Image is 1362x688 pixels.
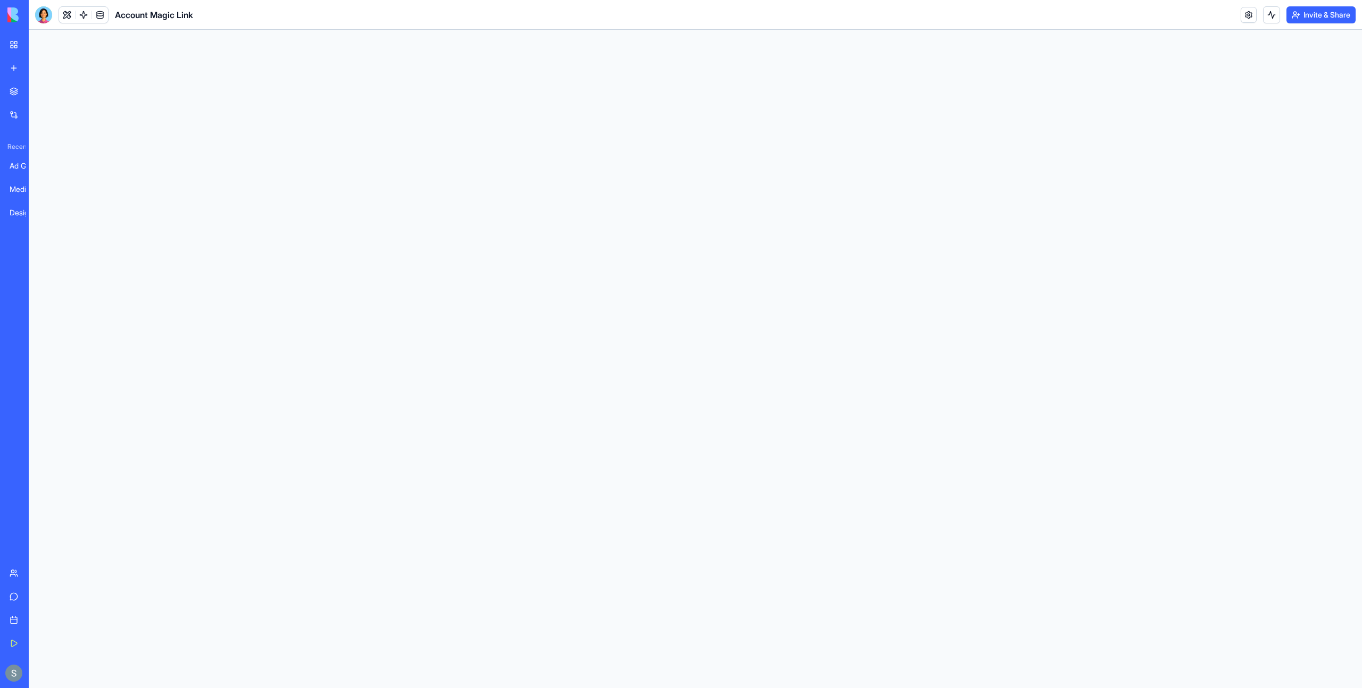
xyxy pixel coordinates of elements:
a: Ad Generation Studio [3,155,46,177]
img: ACg8ocKnDTHbS00rqwWSHQfXf8ia04QnQtz5EDX_Ef5UNrjqV-k=s96-c [5,665,22,682]
button: Invite & Share [1286,6,1356,23]
div: Ad Generation Studio [10,161,39,171]
a: Medical Shift Manager [3,179,46,200]
div: Medical Shift Manager [10,184,39,195]
span: Account Magic Link [115,9,193,21]
div: Design Backlog Manager [10,207,39,218]
span: Recent [3,142,26,151]
a: Design Backlog Manager [3,202,46,223]
img: logo [7,7,73,22]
